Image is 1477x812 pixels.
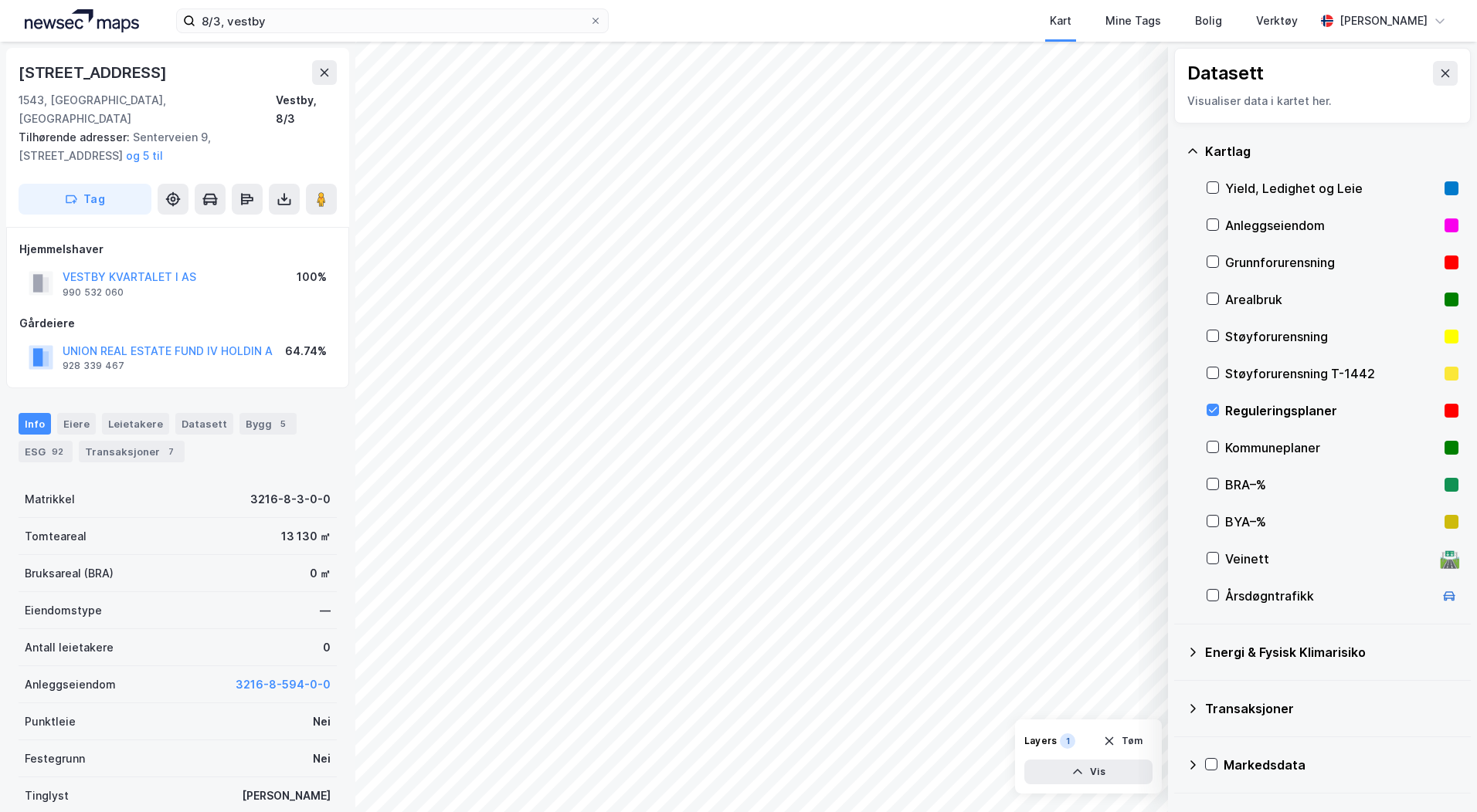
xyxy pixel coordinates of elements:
[1339,12,1428,30] div: [PERSON_NAME]
[297,268,327,286] div: 100%
[1050,12,1071,30] div: Kart
[63,286,124,299] div: 990 532 060
[1225,327,1438,346] div: Støyforurensning
[25,527,87,546] div: Tomteareal
[281,527,331,546] div: 13 130 ㎡
[19,130,133,144] span: Tilhørende adresser:
[1195,12,1222,30] div: Bolig
[175,413,233,435] div: Datasett
[1225,216,1438,235] div: Anleggseiendom
[19,60,170,85] div: [STREET_ADDRESS]
[1224,756,1458,774] div: Markedsdata
[57,413,96,435] div: Eiere
[195,9,589,32] input: Søk på adresse, matrikkel, gårdeiere, leietakere eller personer
[25,9,139,32] img: logo.a4113a55bc3d86da70a041830d287a7e.svg
[49,444,66,459] div: 92
[1225,513,1438,531] div: BYA–%
[1400,738,1477,812] iframe: Chat Widget
[313,712,331,731] div: Nei
[1205,643,1458,661] div: Energi & Fysisk Klimarisiko
[25,712,76,731] div: Punktleie
[25,675,116,694] div: Anleggseiendom
[1024,735,1057,747] div: Layers
[1060,733,1075,749] div: 1
[236,675,331,694] button: 3216-8-594-0-0
[1225,290,1438,309] div: Arealbruk
[25,787,69,805] div: Tinglyst
[19,441,73,462] div: ESG
[1225,587,1434,605] div: Årsdøgntrafikk
[250,490,331,509] div: 3216-8-3-0-0
[19,314,336,333] div: Gårdeiere
[1205,142,1458,161] div: Kartlag
[1205,699,1458,718] div: Transaksjoner
[285,342,327,360] div: 64.74%
[102,413,169,435] div: Leietakere
[1225,475,1438,494] div: BRA–%
[25,601,102,620] div: Eiendomstype
[320,601,331,620] div: —
[1400,738,1477,812] div: Kontrollprogram for chat
[25,490,75,509] div: Matrikkel
[310,564,331,583] div: 0 ㎡
[19,91,276,128] div: 1543, [GEOGRAPHIC_DATA], [GEOGRAPHIC_DATA]
[63,360,124,372] div: 928 339 467
[1256,12,1298,30] div: Verktøy
[1105,12,1161,30] div: Mine Tags
[323,638,331,657] div: 0
[1187,92,1458,110] div: Visualiser data i kartet her.
[163,444,178,459] div: 7
[275,416,290,431] div: 5
[1225,179,1438,198] div: Yield, Ledighet og Leie
[1225,550,1434,568] div: Veinett
[79,441,185,462] div: Transaksjoner
[1225,364,1438,383] div: Støyforurensning T-1442
[1093,729,1153,753] button: Tøm
[19,413,51,435] div: Info
[1225,438,1438,457] div: Kommuneplaner
[313,749,331,768] div: Nei
[1187,61,1264,86] div: Datasett
[1024,760,1153,784] button: Vis
[239,413,297,435] div: Bygg
[19,240,336,259] div: Hjemmelshaver
[25,749,85,768] div: Festegrunn
[25,564,114,583] div: Bruksareal (BRA)
[25,638,114,657] div: Antall leietakere
[1225,401,1438,420] div: Reguleringsplaner
[276,91,337,128] div: Vestby, 8/3
[19,184,151,215] button: Tag
[1439,549,1460,569] div: 🛣️
[242,787,331,805] div: [PERSON_NAME]
[1225,253,1438,272] div: Grunnforurensning
[19,128,324,165] div: Senterveien 9, [STREET_ADDRESS]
